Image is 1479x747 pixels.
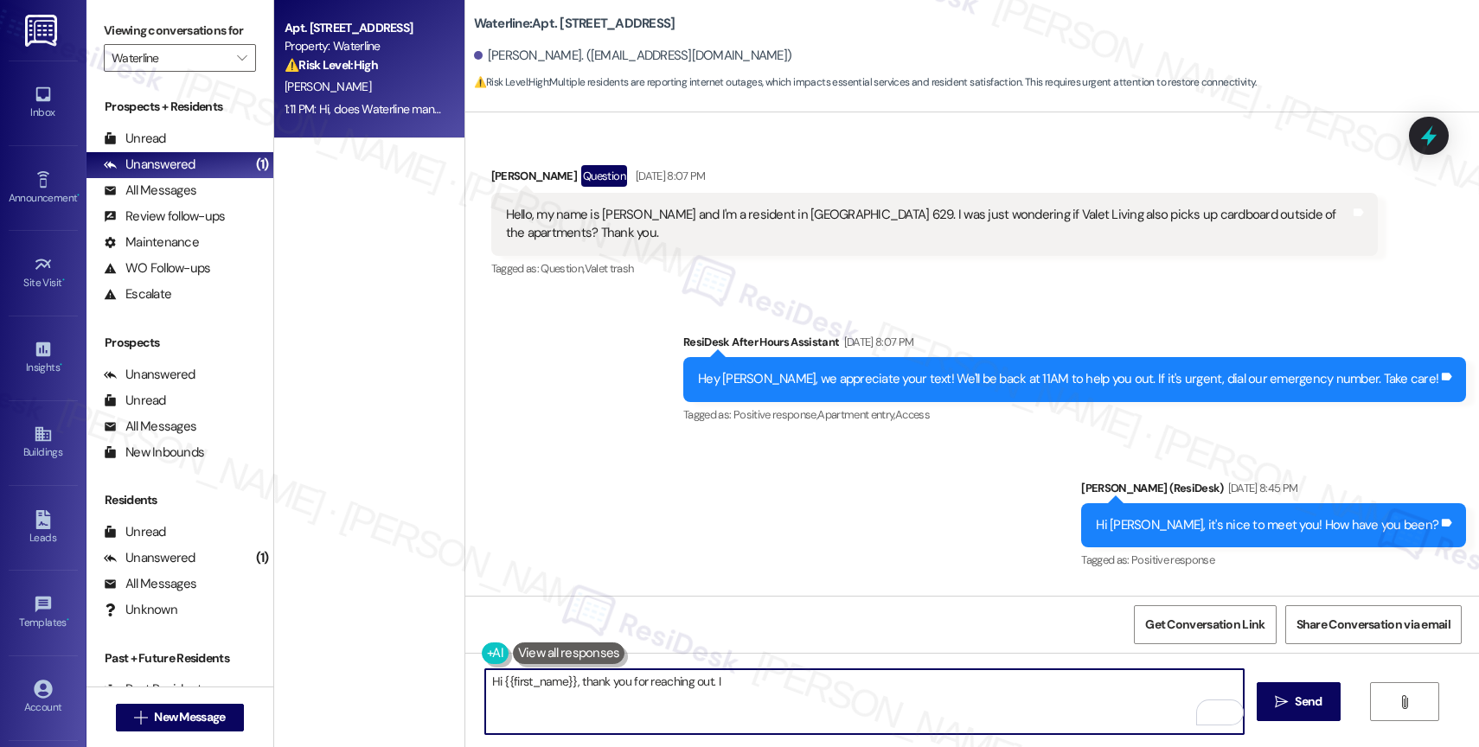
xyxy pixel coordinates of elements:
[285,37,445,55] div: Property: Waterline
[1224,479,1298,497] div: [DATE] 8:45 PM
[9,674,78,721] a: Account
[86,649,273,667] div: Past + Future Residents
[9,419,78,466] a: Buildings
[9,505,78,552] a: Leads
[134,711,147,725] i: 
[1285,605,1462,644] button: Share Conversation via email
[86,98,273,116] div: Prospects + Residents
[474,15,675,33] b: Waterline: Apt. [STREET_ADDRESS]
[581,165,627,187] div: Question
[116,704,244,731] button: New Message
[1295,693,1322,711] span: Send
[285,79,371,94] span: [PERSON_NAME]
[1297,616,1450,634] span: Share Conversation via email
[104,601,177,619] div: Unknown
[104,680,208,699] div: Past Residents
[474,73,1257,92] span: : Multiple residents are reporting internet outages, which impacts essential services and residen...
[698,370,1438,388] div: Hey [PERSON_NAME], we appreciate your text! We'll be back at 11AM to help you out. If it's urgent...
[9,590,78,636] a: Templates •
[104,259,210,278] div: WO Follow-ups
[104,549,195,567] div: Unanswered
[77,189,80,201] span: •
[237,51,246,65] i: 
[683,333,1466,357] div: ResiDesk After Hours Assistant
[491,256,1378,281] div: Tagged as:
[252,545,273,571] div: (1)
[474,47,792,65] div: [PERSON_NAME]. ([EMAIL_ADDRESS][DOMAIN_NAME])
[104,523,166,541] div: Unread
[895,407,930,422] span: Access
[104,418,196,436] div: All Messages
[104,182,196,200] div: All Messages
[9,80,78,126] a: Inbox
[1096,516,1438,534] div: Hi [PERSON_NAME], it's nice to meet you! How have you been?
[474,75,548,89] strong: ⚠️ Risk Level: High
[285,101,1068,117] div: 1:11 PM: Hi, does Waterline management know whats going on with the internet for most of the buil...
[1131,552,1214,567] span: Positive response
[1081,479,1466,503] div: [PERSON_NAME] (ResiDesk)
[86,491,273,509] div: Residents
[104,156,195,174] div: Unanswered
[104,444,204,462] div: New Inbounds
[631,167,706,185] div: [DATE] 8:07 PM
[104,130,166,148] div: Unread
[104,575,196,593] div: All Messages
[154,708,225,726] span: New Message
[541,261,584,276] span: Question ,
[733,407,817,422] span: Positive response ,
[506,206,1350,243] div: Hello, my name is [PERSON_NAME] and I'm a resident in [GEOGRAPHIC_DATA] 629. I was just wondering...
[1398,695,1411,709] i: 
[252,151,273,178] div: (1)
[86,334,273,352] div: Prospects
[285,57,378,73] strong: ⚠️ Risk Level: High
[104,285,171,303] div: Escalate
[1081,547,1466,572] div: Tagged as:
[9,335,78,381] a: Insights •
[840,333,914,351] div: [DATE] 8:07 PM
[683,402,1466,427] div: Tagged as:
[104,17,256,44] label: Viewing conversations for
[1257,682,1341,721] button: Send
[817,407,895,422] span: Apartment entry ,
[60,359,62,371] span: •
[25,15,61,47] img: ResiDesk Logo
[491,165,1378,193] div: [PERSON_NAME]
[1134,605,1276,644] button: Get Conversation Link
[285,19,445,37] div: Apt. [STREET_ADDRESS]
[112,44,228,72] input: All communities
[104,207,225,226] div: Review follow-ups
[62,274,65,286] span: •
[485,669,1244,734] textarea: To enrich screen reader interactions, please activate Accessibility in Grammarly extension settings
[1275,695,1288,709] i: 
[585,261,634,276] span: Valet trash
[1145,616,1265,634] span: Get Conversation Link
[104,233,199,252] div: Maintenance
[104,366,195,384] div: Unanswered
[67,614,69,626] span: •
[9,250,78,297] a: Site Visit •
[104,392,166,410] div: Unread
